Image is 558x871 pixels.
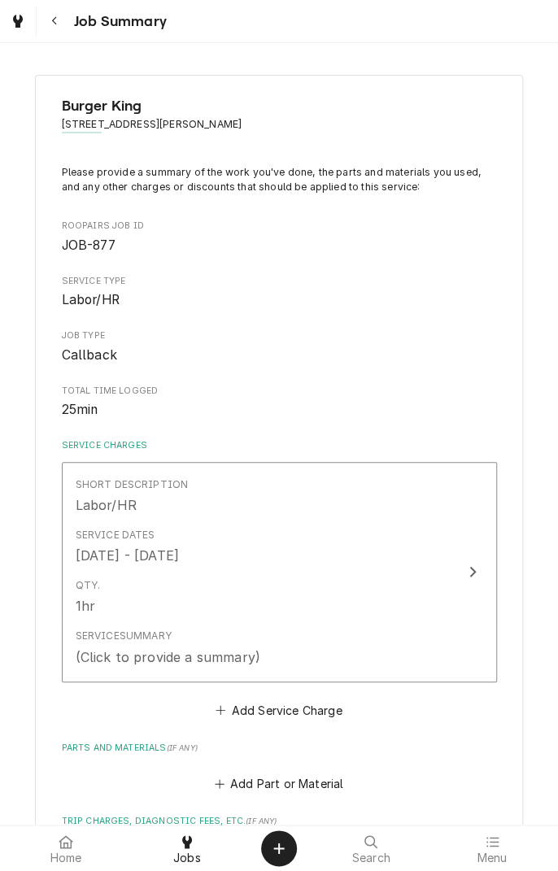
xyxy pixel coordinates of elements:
div: Job Type [62,329,497,364]
span: ( if any ) [167,743,198,752]
span: Total Time Logged [62,385,497,398]
span: Total Time Logged [62,400,497,420]
div: Trip Charges, Diagnostic Fees, etc. [62,815,497,869]
span: Menu [477,851,507,864]
a: Menu [433,829,552,868]
span: Job Type [62,346,497,365]
label: Service Charges [62,439,497,452]
span: 25min [62,402,98,417]
span: Callback [62,347,117,363]
button: Add Part or Material [211,773,346,795]
span: Roopairs Job ID [62,236,497,255]
div: Service Charges [62,439,497,721]
label: Parts and Materials [62,742,497,755]
label: Trip Charges, Diagnostic Fees, etc. [62,815,497,828]
div: Service Type [62,275,497,310]
span: Name [62,95,497,117]
span: Search [352,851,390,864]
div: Client Information [62,95,497,145]
span: Address [62,117,497,132]
span: JOB-877 [62,237,116,253]
button: Update Line Item [62,462,497,682]
div: Labor/HR [76,495,137,515]
div: Total Time Logged [62,385,497,420]
a: Go to Jobs [3,7,33,36]
span: Labor/HR [62,292,120,307]
div: Short Description [76,477,189,492]
button: Add Service Charge [213,699,345,721]
span: Service Type [62,290,497,310]
a: Home [7,829,126,868]
div: Roopairs Job ID [62,220,497,255]
a: Jobs [128,829,247,868]
span: Roopairs Job ID [62,220,497,233]
span: Jobs [173,851,201,864]
span: ( if any ) [246,817,277,825]
span: Service Type [62,275,497,288]
div: Parts and Materials [62,742,497,795]
div: (Click to provide a summary) [76,647,260,667]
button: Navigate back [40,7,69,36]
span: Home [50,851,82,864]
span: Job Summary [69,11,167,33]
div: 1hr [76,596,95,616]
div: Qty. [76,578,101,593]
button: Create Object [261,830,297,866]
p: Please provide a summary of the work you've done, the parts and materials you used, and any other... [62,165,497,195]
span: Job Type [62,329,497,342]
div: Service Summary [76,629,172,643]
a: Search [312,829,431,868]
div: Service Dates [76,528,155,542]
div: [DATE] - [DATE] [76,546,179,565]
